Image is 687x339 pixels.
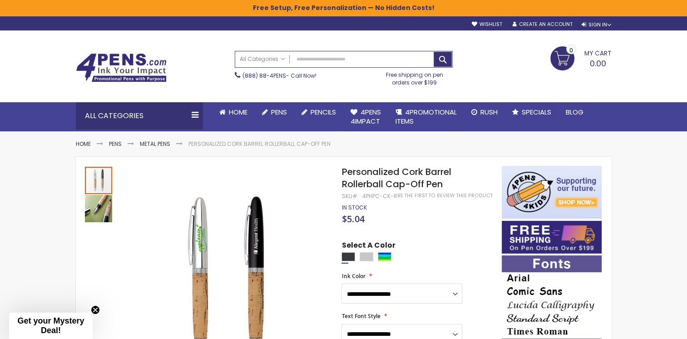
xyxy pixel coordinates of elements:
span: Pens [271,107,287,117]
span: Personalized Cork Barrel Rollerball Cap-Off Pen [341,165,451,190]
a: All Categories [235,51,290,66]
a: Blog [558,102,591,122]
a: Rush [464,102,505,122]
span: Get your Mystery Deal! [17,316,84,335]
span: 0 [569,46,573,55]
a: Metal Pens [140,140,170,148]
span: $5.04 [341,213,364,225]
span: 4Pens 4impact [351,107,381,126]
a: Be the first to review this product [397,192,492,199]
a: Home [76,140,91,148]
div: Assorted [378,252,391,261]
span: In stock [341,204,366,211]
strong: SKU [341,192,358,200]
div: All Categories [76,102,203,130]
a: Pens [255,102,294,122]
div: Silver [360,252,373,261]
div: Sign In [581,21,611,28]
a: Pencils [294,102,343,122]
a: 4Pens4impact [343,102,388,132]
div: Availability [341,204,366,211]
a: Create an Account [512,21,572,28]
div: Free shipping on pen orders over $199 [376,68,453,86]
span: Ink Color [341,272,365,280]
a: (888) 88-4PENS [242,72,286,80]
a: Specials [505,102,558,122]
span: Home [229,107,247,117]
span: Select A Color [341,240,395,253]
span: 0.00 [590,58,606,69]
span: Text Font Style [341,312,380,320]
img: Free shipping on orders over $199 [502,221,602,254]
span: All Categories [240,55,285,63]
a: Home [212,102,255,122]
div: Personalized Cork Barrel Rollerball Cap-Off Pen [85,166,113,194]
span: Rush [480,107,498,117]
span: 4PROMOTIONAL ITEMS [395,107,457,126]
button: Close teaser [91,305,100,314]
span: Specials [522,107,551,117]
img: Personalized Cork Barrel Rollerball Cap-Off Pen [85,195,112,222]
div: Get your Mystery Deal!Close teaser [9,313,93,339]
img: 4Pens Custom Pens and Promotional Products [76,53,167,82]
div: 4PHPC-CK-R [362,193,397,200]
div: Personalized Cork Barrel Rollerball Cap-Off Pen [85,194,112,222]
img: 4pens 4 kids [502,166,602,219]
div: Matte Black [341,252,355,261]
span: Pencils [311,107,336,117]
span: Blog [566,107,583,117]
span: - Call Now! [242,72,316,80]
li: Personalized Cork Barrel Rollerball Cap-Off Pen [188,140,331,148]
a: Pens [109,140,122,148]
a: 4PROMOTIONALITEMS [388,102,464,132]
a: 0.00 0 [550,46,612,69]
a: Wishlist [471,21,502,28]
